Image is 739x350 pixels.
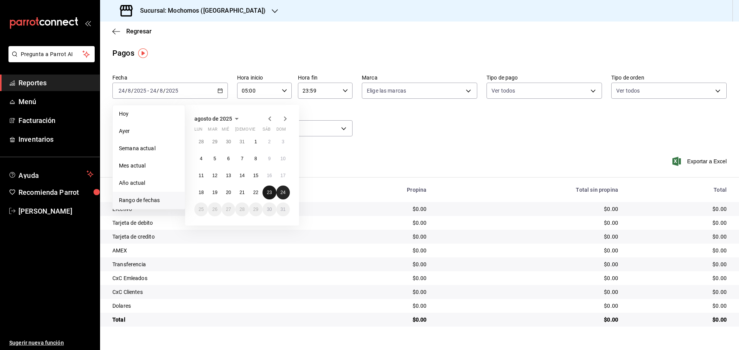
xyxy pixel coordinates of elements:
[199,139,204,144] abbr: 28 de julio de 2025
[326,219,426,227] div: $0.00
[326,205,426,213] div: $0.00
[112,247,314,254] div: AMEX
[267,190,272,195] abbr: 23 de agosto de 2025
[226,173,231,178] abbr: 13 de agosto de 2025
[199,207,204,212] abbr: 25 de agosto de 2025
[262,169,276,182] button: 16 de agosto de 2025
[267,207,272,212] abbr: 30 de agosto de 2025
[212,139,217,144] abbr: 29 de julio de 2025
[439,233,618,241] div: $0.00
[18,187,94,197] span: Recomienda Parrot
[630,288,727,296] div: $0.00
[267,173,272,178] abbr: 16 de agosto de 2025
[222,135,235,149] button: 30 de julio de 2025
[281,190,286,195] abbr: 24 de agosto de 2025
[241,156,244,161] abbr: 7 de agosto de 2025
[237,75,292,80] label: Hora inicio
[276,202,290,216] button: 31 de agosto de 2025
[200,156,202,161] abbr: 4 de agosto de 2025
[326,316,426,323] div: $0.00
[630,302,727,310] div: $0.00
[18,206,94,216] span: [PERSON_NAME]
[235,186,249,199] button: 21 de agosto de 2025
[253,190,258,195] abbr: 22 de agosto de 2025
[249,169,262,182] button: 15 de agosto de 2025
[249,127,255,135] abbr: viernes
[208,202,221,216] button: 26 de agosto de 2025
[126,28,152,35] span: Regresar
[18,115,94,126] span: Facturación
[262,152,276,166] button: 9 de agosto de 2025
[298,75,353,80] label: Hora fin
[159,88,163,94] input: --
[125,88,127,94] span: /
[439,247,618,254] div: $0.00
[616,87,640,95] span: Ver todos
[227,156,230,161] abbr: 6 de agosto de 2025
[439,302,618,310] div: $0.00
[249,152,262,166] button: 8 de agosto de 2025
[281,156,286,161] abbr: 10 de agosto de 2025
[112,260,314,268] div: Transferencia
[492,87,515,95] span: Ver todos
[194,127,202,135] abbr: lunes
[439,187,618,193] div: Total sin propina
[235,135,249,149] button: 31 de julio de 2025
[222,202,235,216] button: 27 de agosto de 2025
[150,88,157,94] input: --
[118,88,125,94] input: --
[112,302,314,310] div: Dolares
[194,169,208,182] button: 11 de agosto de 2025
[119,162,179,170] span: Mes actual
[112,288,314,296] div: CxC Clientes
[253,173,258,178] abbr: 15 de agosto de 2025
[367,87,406,95] span: Elige las marcas
[268,156,271,161] abbr: 9 de agosto de 2025
[18,78,94,88] span: Reportes
[119,110,179,118] span: Hoy
[222,127,229,135] abbr: miércoles
[212,207,217,212] abbr: 26 de agosto de 2025
[119,196,179,204] span: Rango de fechas
[630,316,727,323] div: $0.00
[18,134,94,144] span: Inventarios
[112,75,228,80] label: Fecha
[208,186,221,199] button: 19 de agosto de 2025
[163,88,166,94] span: /
[112,219,314,227] div: Tarjeta de debito
[134,88,147,94] input: ----
[131,88,134,94] span: /
[127,88,131,94] input: --
[147,88,149,94] span: -
[222,186,235,199] button: 20 de agosto de 2025
[222,152,235,166] button: 6 de agosto de 2025
[630,187,727,193] div: Total
[326,274,426,282] div: $0.00
[194,135,208,149] button: 28 de julio de 2025
[8,46,95,62] button: Pregunta a Parrot AI
[253,207,258,212] abbr: 29 de agosto de 2025
[630,274,727,282] div: $0.00
[282,139,284,144] abbr: 3 de agosto de 2025
[119,144,179,153] span: Semana actual
[134,6,266,15] h3: Sucursal: Mochomos ([GEOGRAPHIC_DATA])
[630,247,727,254] div: $0.00
[262,186,276,199] button: 23 de agosto de 2025
[326,288,426,296] div: $0.00
[239,173,244,178] abbr: 14 de agosto de 2025
[85,20,91,26] button: open_drawer_menu
[630,233,727,241] div: $0.00
[208,169,221,182] button: 12 de agosto de 2025
[112,47,134,59] div: Pagos
[194,116,232,122] span: agosto de 2025
[674,157,727,166] button: Exportar a Excel
[249,202,262,216] button: 29 de agosto de 2025
[249,186,262,199] button: 22 de agosto de 2025
[194,202,208,216] button: 25 de agosto de 2025
[281,207,286,212] abbr: 31 de agosto de 2025
[276,186,290,199] button: 24 de agosto de 2025
[326,247,426,254] div: $0.00
[138,48,148,58] img: Tooltip marker
[326,302,426,310] div: $0.00
[212,173,217,178] abbr: 12 de agosto de 2025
